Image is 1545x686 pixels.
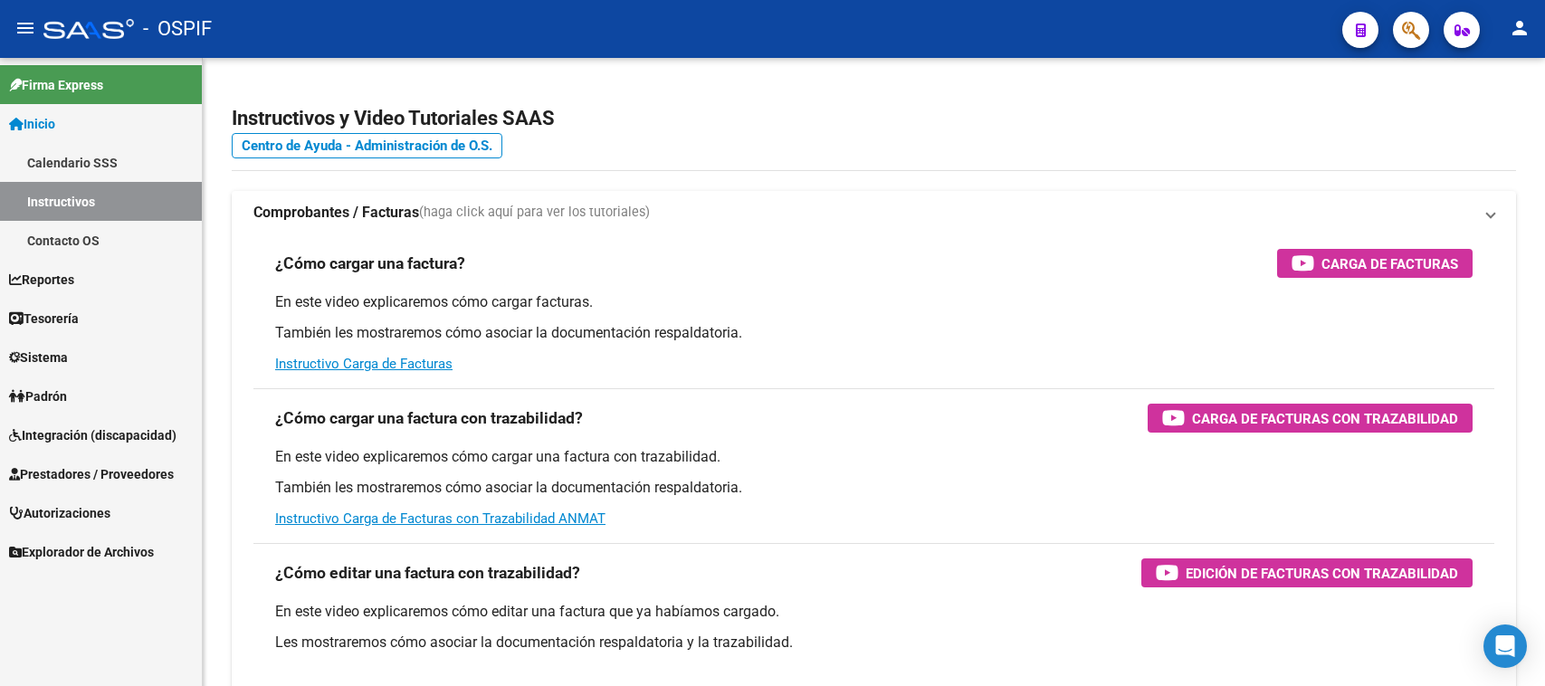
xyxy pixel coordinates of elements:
strong: Comprobantes / Facturas [253,203,419,223]
span: Firma Express [9,75,103,95]
a: Instructivo Carga de Facturas [275,356,453,372]
p: En este video explicaremos cómo cargar una factura con trazabilidad. [275,447,1473,467]
p: También les mostraremos cómo asociar la documentación respaldatoria. [275,478,1473,498]
mat-icon: person [1509,17,1531,39]
p: Les mostraremos cómo asociar la documentación respaldatoria y la trazabilidad. [275,633,1473,653]
span: Prestadores / Proveedores [9,464,174,484]
button: Carga de Facturas con Trazabilidad [1148,404,1473,433]
span: Carga de Facturas con Trazabilidad [1192,407,1458,430]
h3: ¿Cómo cargar una factura? [275,251,465,276]
span: Reportes [9,270,74,290]
p: En este video explicaremos cómo cargar facturas. [275,292,1473,312]
span: Carga de Facturas [1321,252,1458,275]
p: En este video explicaremos cómo editar una factura que ya habíamos cargado. [275,602,1473,622]
div: Open Intercom Messenger [1483,624,1527,668]
mat-expansion-panel-header: Comprobantes / Facturas(haga click aquí para ver los tutoriales) [232,191,1516,234]
button: Carga de Facturas [1277,249,1473,278]
span: Explorador de Archivos [9,542,154,562]
p: También les mostraremos cómo asociar la documentación respaldatoria. [275,323,1473,343]
a: Instructivo Carga de Facturas con Trazabilidad ANMAT [275,510,606,527]
mat-icon: menu [14,17,36,39]
h3: ¿Cómo cargar una factura con trazabilidad? [275,405,583,431]
span: Integración (discapacidad) [9,425,176,445]
h3: ¿Cómo editar una factura con trazabilidad? [275,560,580,586]
button: Edición de Facturas con Trazabilidad [1141,558,1473,587]
a: Centro de Ayuda - Administración de O.S. [232,133,502,158]
span: Padrón [9,386,67,406]
span: Sistema [9,348,68,367]
span: (haga click aquí para ver los tutoriales) [419,203,650,223]
h2: Instructivos y Video Tutoriales SAAS [232,101,1516,136]
span: Inicio [9,114,55,134]
span: Tesorería [9,309,79,329]
span: - OSPIF [143,9,212,49]
span: Autorizaciones [9,503,110,523]
span: Edición de Facturas con Trazabilidad [1186,562,1458,585]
